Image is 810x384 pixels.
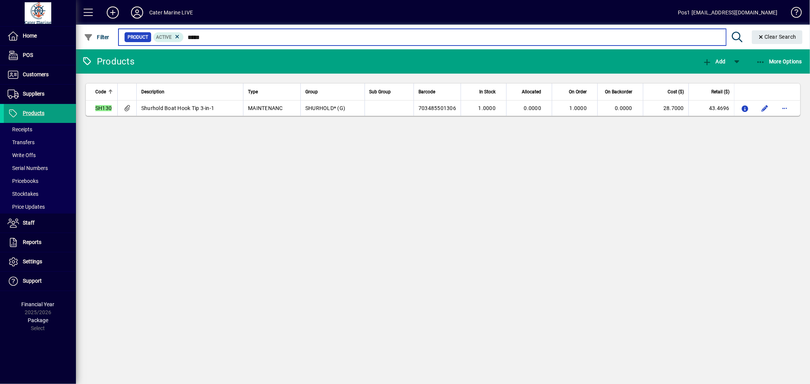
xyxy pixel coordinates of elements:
span: MAINTENANC [248,105,283,111]
div: Cater Marine LIVE [149,6,193,19]
span: Price Updates [8,204,45,210]
a: Home [4,27,76,46]
span: 703485501306 [418,105,456,111]
a: Price Updates [4,200,76,213]
a: Customers [4,65,76,84]
span: Allocated [522,88,541,96]
div: Group [305,88,360,96]
span: Code [95,88,106,96]
span: On Order [569,88,587,96]
span: Barcode [418,88,435,96]
mat-chip: Activation Status: Active [153,32,184,42]
button: Add [101,6,125,19]
div: On Order [557,88,594,96]
a: POS [4,46,76,65]
span: Serial Numbers [8,165,48,171]
a: Reports [4,233,76,252]
a: Settings [4,252,76,271]
span: Product [128,33,148,41]
span: 0.0000 [524,105,542,111]
span: On Backorder [605,88,632,96]
a: Transfers [4,136,76,149]
span: SHURHOLD* (G) [305,105,345,111]
span: POS [23,52,33,58]
span: Shurhold Boat Hook Tip 3-in-1 [141,105,214,111]
button: More options [778,102,791,114]
span: Cost ($) [668,88,684,96]
a: Knowledge Base [785,2,801,26]
a: Receipts [4,123,76,136]
span: In Stock [479,88,496,96]
span: Pricebooks [8,178,38,184]
a: Serial Numbers [4,162,76,175]
span: Clear Search [758,34,797,40]
button: Profile [125,6,149,19]
button: Filter [82,30,111,44]
div: Pos1 [EMAIL_ADDRESS][DOMAIN_NAME] [678,6,778,19]
a: Support [4,272,76,291]
span: 1.0000 [570,105,587,111]
span: Group [305,88,318,96]
span: Description [141,88,164,96]
span: Package [28,317,48,323]
a: Suppliers [4,85,76,104]
a: Stocktakes [4,187,76,200]
span: Home [23,33,37,39]
div: Code [95,88,113,96]
span: Settings [23,258,42,264]
span: Write Offs [8,152,36,158]
span: Support [23,278,42,284]
span: Type [248,88,258,96]
button: Edit [759,102,771,114]
span: Staff [23,220,35,226]
span: Active [156,35,172,40]
em: SH130 [95,105,112,111]
td: 28.7000 [643,101,688,116]
div: Allocated [511,88,548,96]
span: Suppliers [23,91,44,97]
a: Write Offs [4,149,76,162]
button: More Options [754,55,804,68]
td: 43.4696 [688,101,734,116]
button: Add [701,55,727,68]
span: Retail ($) [711,88,729,96]
span: Filter [84,34,109,40]
a: Pricebooks [4,175,76,187]
div: Type [248,88,296,96]
div: Barcode [418,88,456,96]
div: Sub Group [369,88,409,96]
span: More Options [756,58,802,65]
span: 0.0000 [615,105,633,111]
div: Products [82,55,134,68]
span: Customers [23,71,49,77]
span: Financial Year [22,301,55,307]
span: Add [703,58,725,65]
div: On Backorder [602,88,639,96]
div: In Stock [466,88,502,96]
button: Clear [752,30,803,44]
span: Products [23,110,44,116]
span: Transfers [8,139,35,145]
span: Receipts [8,126,32,132]
span: Reports [23,239,41,245]
span: Sub Group [369,88,391,96]
span: Stocktakes [8,191,38,197]
a: Staff [4,214,76,233]
div: Description [141,88,238,96]
span: 1.0000 [478,105,496,111]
